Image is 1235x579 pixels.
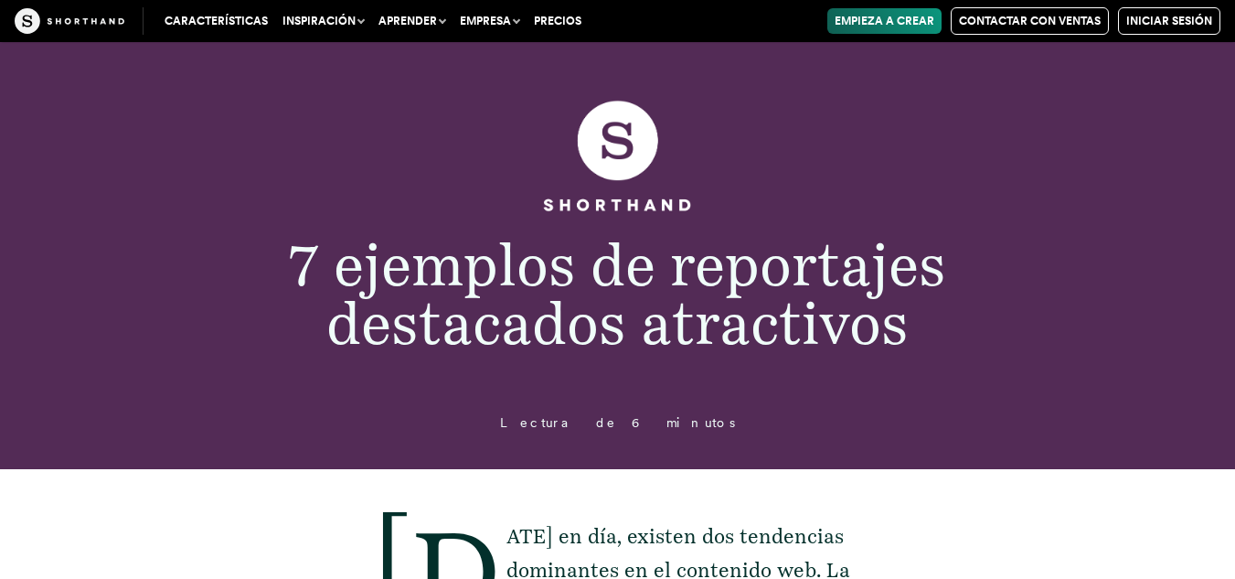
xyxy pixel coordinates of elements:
font: Precios [534,15,581,27]
font: Lectura de 6 minutos [500,415,735,430]
a: Iniciar sesión [1118,7,1220,35]
font: Iniciar sesión [1126,15,1212,27]
img: La artesanía [15,8,124,34]
button: Empresa [452,8,527,34]
a: Características [157,8,275,34]
font: Contactar con Ventas [959,15,1101,27]
button: Aprender [371,8,452,34]
button: Inspiración [275,8,371,34]
a: Contactar con Ventas [951,7,1109,35]
a: Empieza a crear [827,8,942,34]
a: Precios [527,8,589,34]
font: Aprender [378,15,437,27]
font: Características [165,15,268,27]
font: 7 ejemplos de reportajes destacados atractivos [289,230,946,357]
font: Empresa [460,15,511,27]
font: Inspiración [282,15,356,27]
font: Empieza a crear [835,15,934,27]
